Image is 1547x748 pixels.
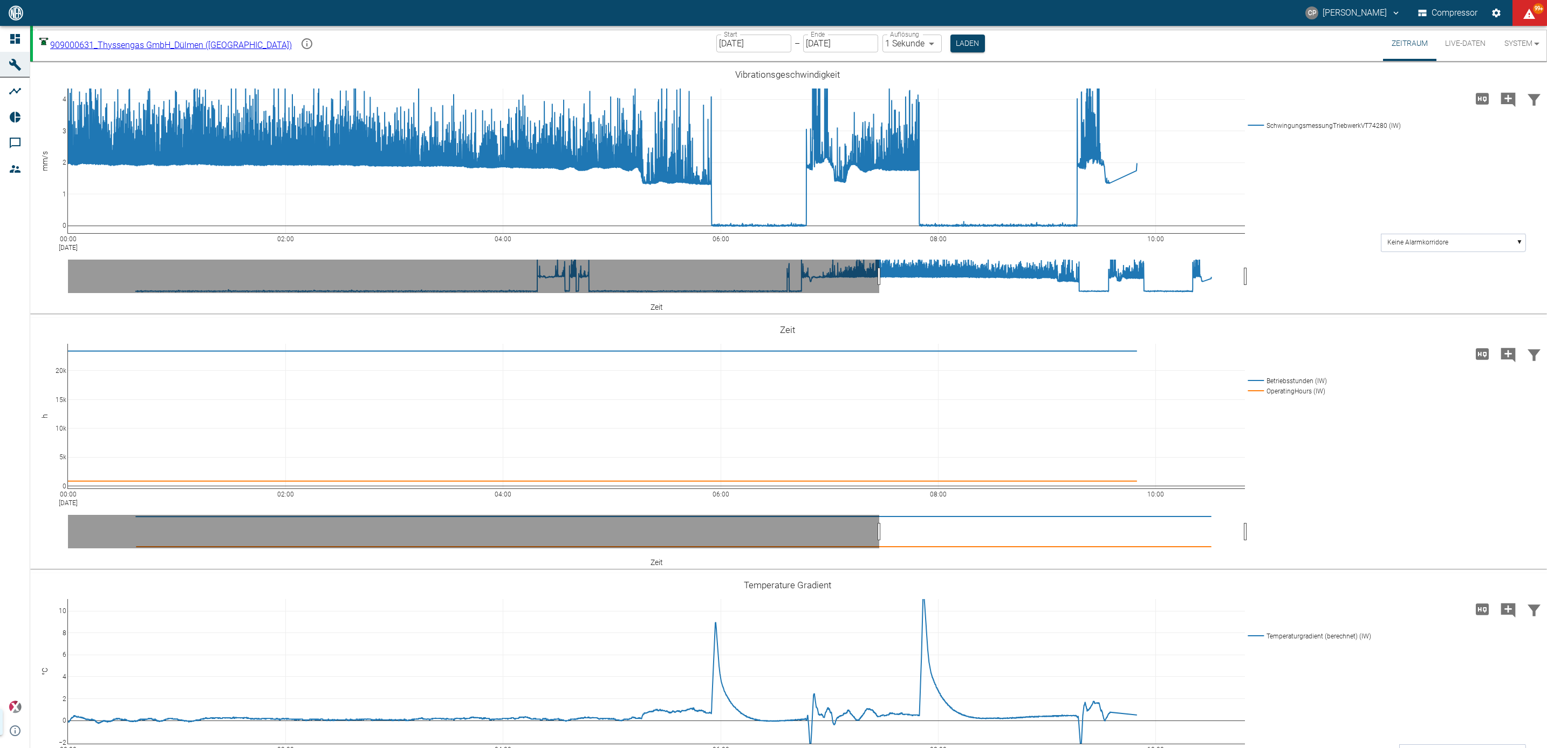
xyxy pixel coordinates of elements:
[1305,6,1318,19] div: CP
[803,35,878,52] input: DD.MM.YYYY
[9,701,22,713] img: Xplore Logo
[1469,348,1495,358] span: Hohe Auflösung
[1494,26,1543,61] button: System
[1495,85,1521,113] button: Kommentar hinzufügen
[1495,595,1521,623] button: Kommentar hinzufügen
[1416,3,1480,23] button: Compressor
[882,35,942,52] div: 1 Sekunde
[1304,3,1402,23] button: christoph.palm@neuman-esser.com
[1521,85,1547,113] button: Daten filtern
[1495,340,1521,368] button: Kommentar hinzufügen
[1469,603,1495,614] span: Hohe Auflösung
[1533,3,1544,14] span: 99+
[1436,26,1494,61] button: Live-Daten
[296,33,318,55] button: mission info
[716,35,791,52] input: DD.MM.YYYY
[1469,93,1495,103] span: Hohe Auflösung
[1521,595,1547,623] button: Daten filtern
[1383,26,1436,61] button: Zeitraum
[1387,239,1448,246] text: Keine Alarmkorridore
[811,30,825,39] label: Ende
[950,35,985,52] button: Laden
[8,5,24,20] img: logo
[37,40,292,50] a: 909000631_Thyssengas GmbH_Dülmen ([GEOGRAPHIC_DATA])
[890,30,919,39] label: Auflösung
[795,37,800,50] p: –
[50,40,292,50] span: 909000631_Thyssengas GmbH_Dülmen ([GEOGRAPHIC_DATA])
[1487,3,1506,23] button: Einstellungen
[1521,340,1547,368] button: Daten filtern
[724,30,737,39] label: Start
